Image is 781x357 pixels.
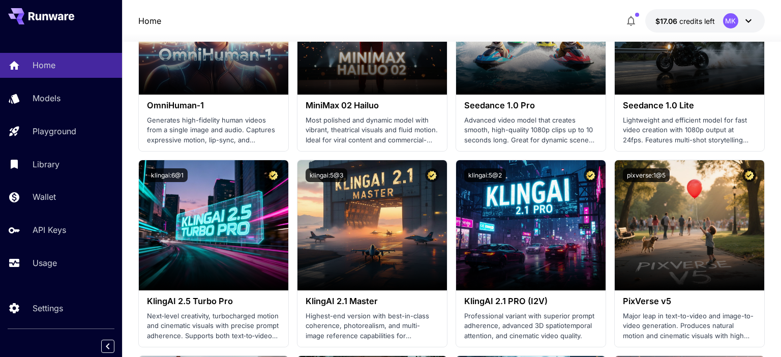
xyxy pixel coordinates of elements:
[147,101,280,110] h3: OmniHuman‑1
[147,311,280,341] p: Next‑level creativity, turbocharged motion and cinematic visuals with precise prompt adherence. S...
[464,168,506,182] button: klingai:5@2
[306,296,439,306] h3: KlingAI 2.1 Master
[464,115,597,145] p: Advanced video model that creates smooth, high-quality 1080p clips up to 10 seconds long. Great f...
[138,15,161,27] a: Home
[464,311,597,341] p: Professional variant with superior prompt adherence, advanced 3D spatiotemporal attention, and ci...
[266,168,280,182] button: Certified Model – Vetted for best performance and includes a commercial license.
[101,340,114,353] button: Collapse sidebar
[645,9,765,33] button: $17.06147MK
[584,168,597,182] button: Certified Model – Vetted for best performance and includes a commercial license.
[723,13,738,28] div: MK
[147,168,188,182] button: klingai:6@1
[33,191,56,203] p: Wallet
[138,15,161,27] nav: breadcrumb
[297,160,447,290] img: alt
[147,296,280,306] h3: KlingAI 2.5 Turbo Pro
[623,311,756,341] p: Major leap in text-to-video and image-to-video generation. Produces natural motion and cinematic ...
[679,17,715,25] span: credits left
[147,115,280,145] p: Generates high-fidelity human videos from a single image and audio. Captures expressive motion, l...
[464,101,597,110] h3: Seedance 1.0 Pro
[33,92,61,104] p: Models
[623,115,756,145] p: Lightweight and efficient model for fast video creation with 1080p output at 24fps. Features mult...
[425,168,439,182] button: Certified Model – Vetted for best performance and includes a commercial license.
[109,337,122,355] div: Collapse sidebar
[306,168,347,182] button: klingai:5@3
[33,125,76,137] p: Playground
[464,296,597,306] h3: KlingAI 2.1 PRO (I2V)
[33,59,55,71] p: Home
[33,158,59,170] p: Library
[33,302,63,314] p: Settings
[655,17,679,25] span: $17.06
[306,115,439,145] p: Most polished and dynamic model with vibrant, theatrical visuals and fluid motion. Ideal for vira...
[456,160,606,290] img: alt
[306,311,439,341] p: Highest-end version with best-in-class coherence, photorealism, and multi-image reference capabil...
[139,160,288,290] img: alt
[33,224,66,236] p: API Keys
[306,101,439,110] h3: MiniMax 02 Hailuo
[33,257,57,269] p: Usage
[742,168,756,182] button: Certified Model – Vetted for best performance and includes a commercial license.
[623,296,756,306] h3: PixVerse v5
[655,16,715,26] div: $17.06147
[623,168,670,182] button: pixverse:1@5
[615,160,764,290] img: alt
[623,101,756,110] h3: Seedance 1.0 Lite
